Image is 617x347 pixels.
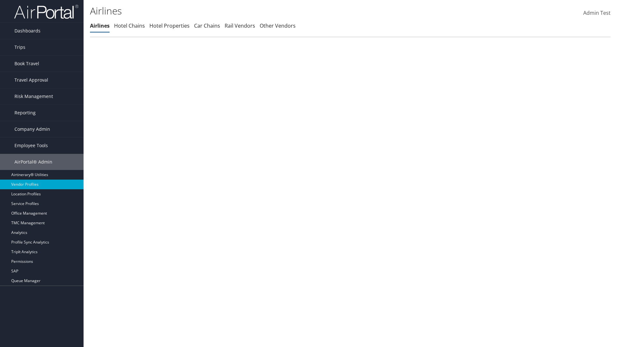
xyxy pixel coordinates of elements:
span: Book Travel [14,56,39,72]
span: Company Admin [14,121,50,137]
h1: Airlines [90,4,437,18]
span: Admin Test [583,9,611,16]
span: Employee Tools [14,138,48,154]
a: Rail Vendors [225,22,255,29]
a: Hotel Chains [114,22,145,29]
img: airportal-logo.png [14,4,78,19]
span: Risk Management [14,88,53,104]
span: Trips [14,39,25,55]
a: Car Chains [194,22,220,29]
a: Other Vendors [260,22,296,29]
span: Travel Approval [14,72,48,88]
a: Admin Test [583,3,611,23]
span: Dashboards [14,23,40,39]
span: Reporting [14,105,36,121]
span: AirPortal® Admin [14,154,52,170]
a: Airlines [90,22,110,29]
a: Hotel Properties [149,22,190,29]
